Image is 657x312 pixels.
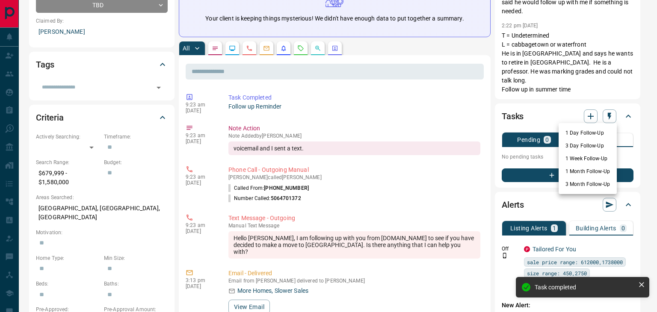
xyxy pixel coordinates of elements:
[559,165,617,178] li: 1 Month Follow-Up
[559,178,617,191] li: 3 Month Follow-Up
[559,152,617,165] li: 1 Week Follow-Up
[559,139,617,152] li: 3 Day Follow-Up
[535,284,635,291] div: Task completed
[559,127,617,139] li: 1 Day Follow-Up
